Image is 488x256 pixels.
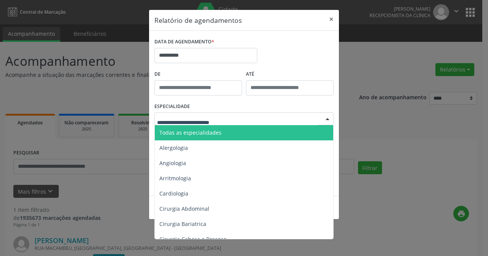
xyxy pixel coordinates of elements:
[159,144,188,151] span: Alergologia
[324,10,339,29] button: Close
[154,15,242,25] h5: Relatório de agendamentos
[159,190,188,197] span: Cardiologia
[154,36,214,48] label: DATA DE AGENDAMENTO
[154,101,190,113] label: ESPECIALIDADE
[246,68,334,80] label: ATÉ
[154,68,242,80] label: De
[159,220,206,227] span: Cirurgia Bariatrica
[159,205,209,212] span: Cirurgia Abdominal
[159,235,226,243] span: Cirurgia Cabeça e Pescoço
[159,159,186,167] span: Angiologia
[159,175,191,182] span: Arritmologia
[159,129,222,136] span: Todas as especialidades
